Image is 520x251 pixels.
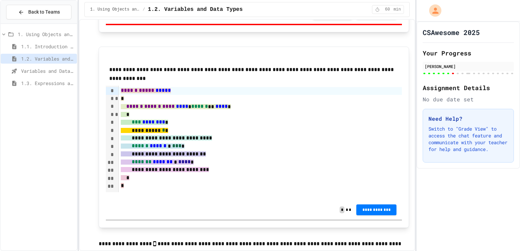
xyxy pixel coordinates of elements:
div: No due date set [423,95,514,103]
span: 1.3. Expressions and Output [New] [21,80,74,87]
span: 1.2. Variables and Data Types [148,5,243,14]
h3: Need Help? [428,115,508,123]
span: Back to Teams [28,9,60,16]
h2: Your Progress [423,48,514,58]
span: 1. Using Objects and Methods [90,7,140,12]
span: 60 [382,7,393,12]
h2: Assignment Details [423,83,514,93]
span: / [143,7,145,12]
div: My Account [422,3,443,18]
span: 1.2. Variables and Data Types [21,55,74,62]
p: Switch to "Grade View" to access the chat feature and communicate with your teacher for help and ... [428,125,508,153]
h1: CSAwesome 2025 [423,28,480,37]
button: Back to Teams [6,5,71,19]
span: min [393,7,401,12]
span: Variables and Data Types - Quiz [21,67,74,74]
span: 1. Using Objects and Methods [18,31,74,38]
div: [PERSON_NAME] [425,63,512,69]
span: 1.1. Introduction to Algorithms, Programming, and Compilers [21,43,74,50]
